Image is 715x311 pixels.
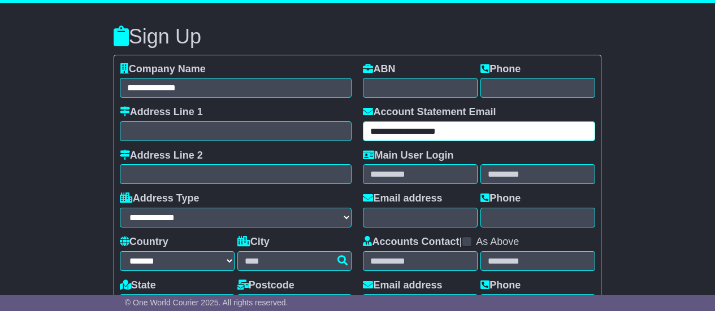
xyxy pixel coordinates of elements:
[120,279,156,292] label: State
[363,236,459,248] label: Accounts Contact
[237,236,270,248] label: City
[363,236,595,251] div: |
[363,192,442,205] label: Email address
[476,236,519,248] label: As Above
[480,192,521,205] label: Phone
[363,279,442,292] label: Email address
[120,106,203,119] label: Address Line 1
[363,150,453,162] label: Main User Login
[363,63,395,76] label: ABN
[125,298,288,307] span: © One World Courier 2025. All rights reserved.
[120,192,200,205] label: Address Type
[480,63,521,76] label: Phone
[237,279,294,292] label: Postcode
[120,63,206,76] label: Company Name
[480,279,521,292] label: Phone
[120,236,168,248] label: Country
[363,106,496,119] label: Account Statement Email
[114,25,601,48] h3: Sign Up
[120,150,203,162] label: Address Line 2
